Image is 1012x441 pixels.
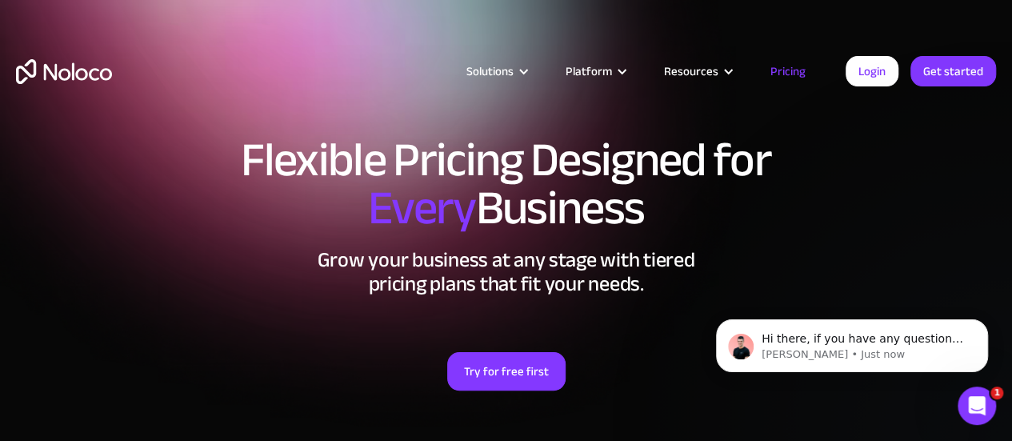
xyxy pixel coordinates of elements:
a: Try for free first [447,352,566,391]
div: Platform [566,61,612,82]
iframe: Intercom notifications message [692,286,1012,398]
a: Login [846,56,898,86]
span: 1 [990,387,1003,399]
div: Solutions [446,61,546,82]
div: Resources [664,61,718,82]
div: Resources [644,61,750,82]
h1: Flexible Pricing Designed for Business [16,136,996,232]
h2: Grow your business at any stage with tiered pricing plans that fit your needs. [16,248,996,296]
div: Solutions [466,61,514,82]
iframe: Intercom live chat [958,387,996,425]
a: Pricing [750,61,826,82]
a: Get started [910,56,996,86]
a: home [16,59,112,84]
span: Every [368,163,476,253]
div: Platform [546,61,644,82]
